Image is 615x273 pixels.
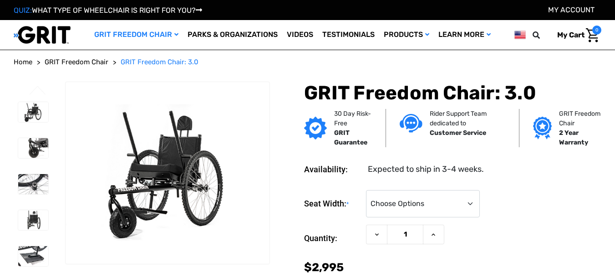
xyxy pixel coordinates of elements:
img: GRIT Freedom Chair: 3.0 [18,174,48,194]
a: Learn More [434,20,495,50]
h1: GRIT Freedom Chair: 3.0 [304,82,601,104]
button: Go to slide 3 of 3 [28,86,47,97]
dt: Availability: [304,163,361,175]
strong: Customer Service [430,129,486,137]
nav: Breadcrumb [14,57,601,67]
a: Videos [282,20,318,50]
label: Seat Width: [304,190,361,218]
span: Home [14,58,32,66]
span: GRIT Freedom Chair: 3.0 [121,58,198,66]
a: Cart with 0 items [550,26,601,45]
img: Cart [586,28,599,42]
img: GRIT All-Terrain Wheelchair and Mobility Equipment [14,26,71,44]
img: Customer service [400,114,422,133]
a: Products [379,20,434,50]
a: Parks & Organizations [183,20,282,50]
a: GRIT Freedom Chair [45,57,108,67]
img: GRIT Freedom Chair: 3.0 [18,102,48,122]
strong: GRIT Guarantee [334,129,367,146]
input: Search [537,26,550,45]
a: Testimonials [318,20,379,50]
strong: 2 Year Warranty [559,129,588,146]
a: GRIT Freedom Chair: 3.0 [121,57,198,67]
img: GRIT Freedom Chair: 3.0 [18,138,48,158]
span: QUIZ: [14,6,32,15]
dd: Expected to ship in 3-4 weeks. [368,163,484,175]
span: My Cart [557,31,585,39]
span: GRIT Freedom Chair [45,58,108,66]
a: Account [548,5,595,14]
img: GRIT Guarantee [304,117,327,139]
a: QUIZ:WHAT TYPE OF WHEELCHAIR IS RIGHT FOR YOU? [14,6,202,15]
img: Grit freedom [533,117,552,139]
a: Home [14,57,32,67]
p: Rider Support Team dedicated to [430,109,505,128]
p: 30 Day Risk-Free [334,109,372,128]
a: GRIT Freedom Chair [90,20,183,50]
label: Quantity: [304,225,361,252]
img: GRIT Freedom Chair: 3.0 [18,210,48,230]
img: us.png [514,29,526,41]
img: GRIT Freedom Chair: 3.0 [66,104,269,241]
p: GRIT Freedom Chair [559,109,605,128]
span: 0 [592,26,601,35]
img: GRIT Freedom Chair: 3.0 [18,246,48,266]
